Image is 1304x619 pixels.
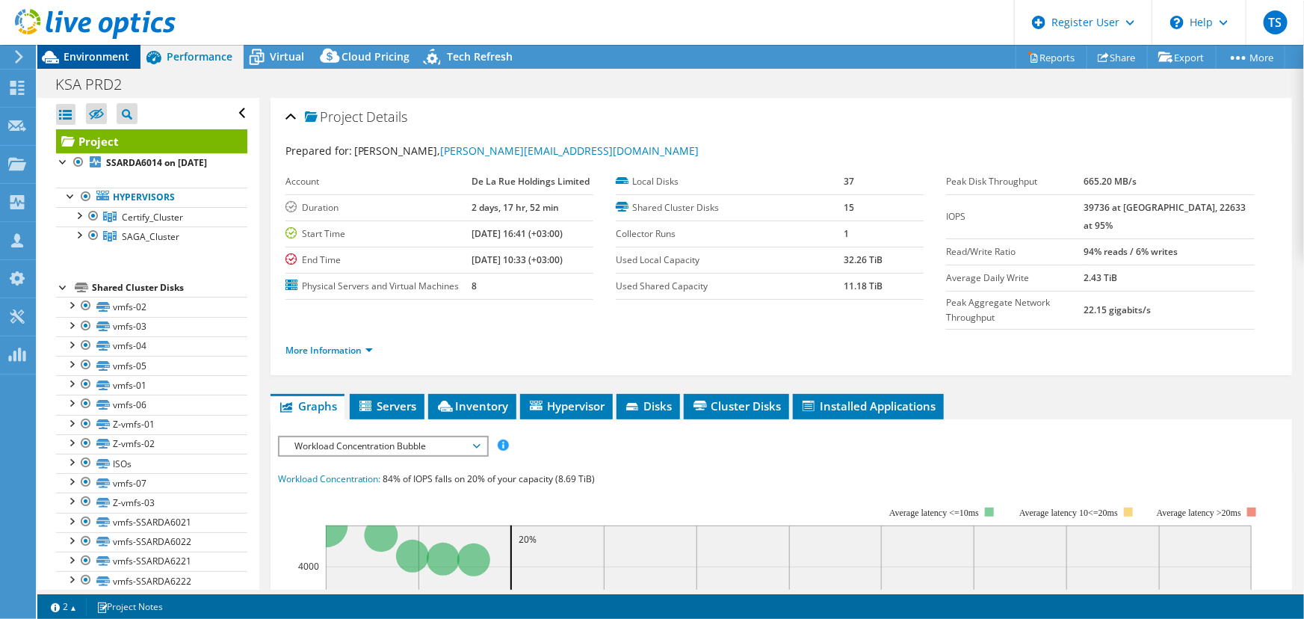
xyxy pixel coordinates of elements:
span: Disks [624,398,673,413]
tspan: Average latency 10<=20ms [1019,508,1118,518]
a: Share [1087,46,1148,69]
a: vmfs-05 [56,356,247,375]
a: Reports [1016,46,1087,69]
span: Details [367,108,408,126]
text: 4000 [298,560,319,573]
span: Inventory [436,398,509,413]
a: Z-vmfs-01 [56,415,247,434]
span: Installed Applications [800,398,936,413]
span: Project [305,110,363,125]
b: 37 [844,175,854,188]
span: Servers [357,398,417,413]
a: vmfs-03 [56,317,247,336]
a: 2 [40,597,87,616]
a: vmfs-06 [56,395,247,414]
label: Used Local Capacity [616,253,844,268]
svg: \n [1170,16,1184,29]
a: vmfs-SSARDA6222 [56,571,247,591]
b: 2.43 TiB [1084,271,1118,284]
a: SSARDA6014 on [DATE] [56,153,247,173]
span: Certify_Cluster [122,211,183,224]
text: Average latency >20ms [1156,508,1240,518]
a: Z-vmfs-03 [56,493,247,512]
div: Shared Cluster Disks [92,279,247,297]
span: Tech Refresh [447,49,513,64]
span: Hypervisor [528,398,605,413]
b: 32.26 TiB [844,253,883,266]
span: Virtual [270,49,304,64]
span: Cloud Pricing [342,49,410,64]
span: Workload Concentration: [278,472,381,485]
a: SAGA_Cluster [56,227,247,246]
span: Environment [64,49,129,64]
a: vmfs-04 [56,336,247,356]
span: Performance [167,49,232,64]
label: Prepared for: [285,144,352,158]
label: Physical Servers and Virtual Machines [285,279,472,294]
tspan: Average latency <=10ms [889,508,979,518]
b: 2 days, 17 hr, 52 min [472,201,560,214]
a: ISOs [56,454,247,473]
a: vmfs-02 [56,297,247,316]
label: Collector Runs [616,227,844,241]
h1: KSA PRD2 [49,76,145,93]
label: Peak Disk Throughput [946,174,1084,189]
label: Peak Aggregate Network Throughput [946,295,1084,325]
b: 665.20 MB/s [1084,175,1137,188]
span: SAGA_Cluster [122,230,179,243]
b: 39736 at [GEOGRAPHIC_DATA], 22633 at 95% [1084,201,1246,232]
label: Read/Write Ratio [946,244,1084,259]
b: 15 [844,201,854,214]
a: vmfs-SSARDA6221 [56,552,247,571]
a: vmfs-07 [56,473,247,493]
text: 20% [519,533,537,546]
a: vmfs-01 [56,375,247,395]
b: 1 [844,227,849,240]
a: More [1216,46,1285,69]
a: Project [56,129,247,153]
label: Start Time [285,227,472,241]
label: IOPS [946,209,1084,224]
b: SSARDA6014 on [DATE] [106,156,207,169]
a: Hypervisors [56,188,247,207]
span: Workload Concentration Bubble [287,437,479,455]
span: 84% of IOPS falls on 20% of your capacity (8.69 TiB) [383,472,596,485]
b: 8 [472,280,478,292]
b: De La Rue Holdings Limited [472,175,590,188]
span: Cluster Disks [691,398,782,413]
span: [PERSON_NAME], [354,144,699,158]
a: Certify_Cluster [56,207,247,227]
a: vmfs-SSARDA6021 [56,513,247,532]
label: Shared Cluster Disks [616,200,844,215]
a: Z-vmfs-02 [56,434,247,454]
a: More Information [285,344,373,357]
b: 22.15 gigabits/s [1084,304,1152,316]
a: Project Notes [86,597,173,616]
label: Local Disks [616,174,844,189]
span: Graphs [278,398,337,413]
a: [PERSON_NAME][EMAIL_ADDRESS][DOMAIN_NAME] [441,144,699,158]
b: [DATE] 16:41 (+03:00) [472,227,563,240]
label: Average Daily Write [946,271,1084,286]
b: 94% reads / 6% writes [1084,245,1178,258]
label: Account [285,174,472,189]
span: TS [1264,10,1288,34]
label: Duration [285,200,472,215]
b: [DATE] 10:33 (+03:00) [472,253,563,266]
label: End Time [285,253,472,268]
a: Export [1147,46,1217,69]
a: vmfs-SSARDA6022 [56,532,247,552]
b: 11.18 TiB [844,280,883,292]
label: Used Shared Capacity [616,279,844,294]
